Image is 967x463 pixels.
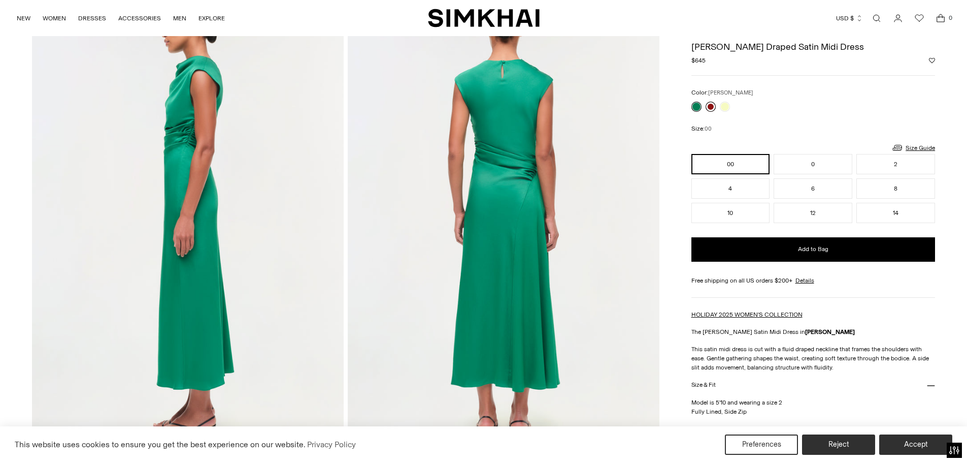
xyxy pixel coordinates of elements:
button: 00 [691,154,770,174]
button: 0 [774,154,852,174]
span: This satin midi dress is cut with a fluid draped neckline that frames the shoulders with ease. Ge... [691,346,929,371]
span: Add to Bag [798,245,828,254]
button: USD $ [836,7,863,29]
a: Size Guide [891,141,935,154]
button: Reject [802,435,875,455]
button: Add to Wishlist [929,57,935,64]
h1: [PERSON_NAME] Draped Satin Midi Dress [691,42,936,51]
h3: Size & Fit [691,382,716,388]
span: The [PERSON_NAME] Satin Midi Dress in [691,328,855,335]
a: Privacy Policy (opens in a new tab) [306,437,357,452]
button: 10 [691,203,770,223]
button: Add to Bag [691,237,936,262]
button: Size & Fit [691,372,936,398]
span: 0 [946,13,955,22]
p: Model is 5'10 and wearing a size 2 Fully Lined, Side Zip [691,398,936,416]
a: SIMKHAI [428,8,540,28]
button: 6 [774,178,852,199]
label: Color: [691,88,753,98]
button: 12 [774,203,852,223]
button: 4 [691,178,770,199]
label: Size: [691,124,712,134]
button: 2 [856,154,935,174]
a: WOMEN [43,7,66,29]
a: EXPLORE [198,7,225,29]
button: 14 [856,203,935,223]
a: ACCESSORIES [118,7,161,29]
span: This website uses cookies to ensure you get the best experience on our website. [15,440,306,449]
a: Details [795,276,814,285]
a: NEW [17,7,30,29]
span: 00 [705,126,712,132]
iframe: Sign Up via Text for Offers [8,424,102,455]
a: DRESSES [78,7,106,29]
a: HOLIDAY 2025 WOMEN'S COLLECTION [691,311,803,318]
strong: [PERSON_NAME] [805,328,855,335]
a: MEN [173,7,186,29]
div: Free shipping on all US orders $200+ [691,276,936,285]
a: Open search modal [866,8,887,28]
button: Preferences [725,435,798,455]
a: Go to the account page [888,8,908,28]
button: 8 [856,178,935,199]
a: Open cart modal [930,8,951,28]
span: [PERSON_NAME] [708,89,753,96]
button: Accept [879,435,952,455]
span: $645 [691,56,706,65]
a: Wishlist [909,8,929,28]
